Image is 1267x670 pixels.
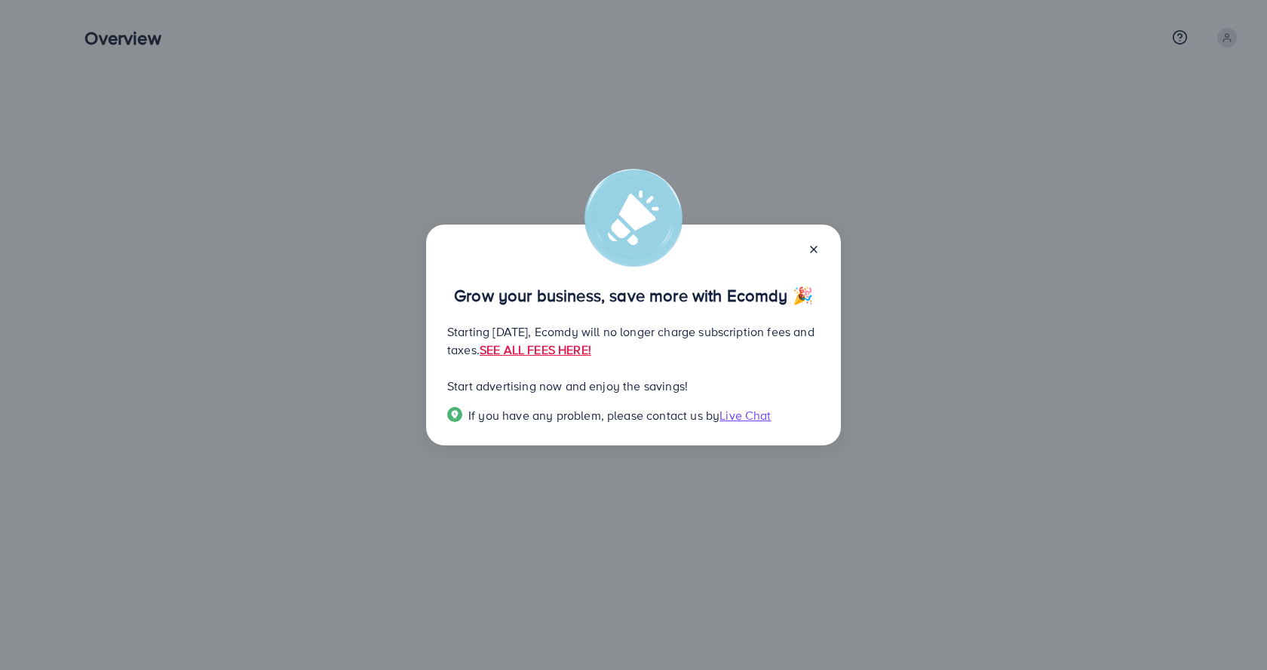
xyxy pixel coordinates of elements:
[447,407,462,422] img: Popup guide
[719,407,771,424] span: Live Chat
[468,407,719,424] span: If you have any problem, please contact us by
[447,286,820,304] p: Grow your business, save more with Ecomdy 🎉
[447,323,820,359] p: Starting [DATE], Ecomdy will no longer charge subscription fees and taxes.
[447,377,820,395] p: Start advertising now and enjoy the savings!
[584,169,683,267] img: alert
[480,341,591,358] a: SEE ALL FEES HERE!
